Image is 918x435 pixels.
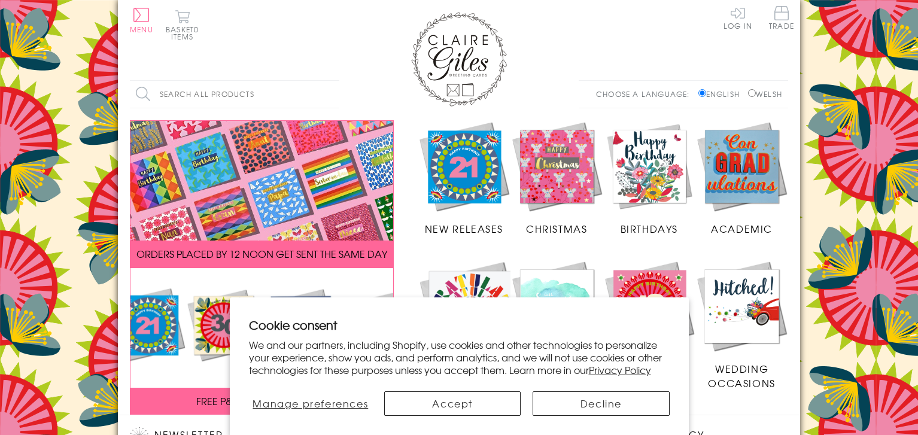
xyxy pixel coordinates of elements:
button: Manage preferences [249,391,373,416]
span: Trade [769,6,794,29]
label: Welsh [748,89,782,99]
input: Search [327,81,339,108]
a: Wedding Occasions [695,260,788,390]
span: Christmas [526,221,587,236]
button: Decline [533,391,669,416]
span: Manage preferences [253,396,368,410]
span: Wedding Occasions [708,361,775,390]
h2: Cookie consent [249,317,670,333]
a: Age Cards [603,260,696,376]
a: Privacy Policy [589,363,651,377]
a: New Releases [418,120,510,236]
button: Basket0 items [166,10,199,40]
a: Sympathy [510,260,603,376]
p: We and our partners, including Shopify, use cookies and other technologies to personalize your ex... [249,339,670,376]
img: Claire Giles Greetings Cards [411,12,507,107]
a: Birthdays [603,120,696,236]
a: Trade [769,6,794,32]
span: Menu [130,24,153,35]
span: Academic [711,221,773,236]
button: Accept [384,391,521,416]
span: New Releases [425,221,503,236]
a: Christmas [510,120,603,236]
span: FREE P&P ON ALL UK ORDERS [196,394,328,408]
input: Search all products [130,81,339,108]
p: Choose a language: [596,89,696,99]
input: Welsh [748,89,756,97]
button: Menu [130,8,153,33]
input: English [698,89,706,97]
span: 0 items [171,24,199,42]
span: Birthdays [621,221,678,236]
a: Congratulations [418,260,525,391]
label: English [698,89,746,99]
span: ORDERS PLACED BY 12 NOON GET SENT THE SAME DAY [136,247,387,261]
a: Academic [695,120,788,236]
a: Log In [724,6,752,29]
